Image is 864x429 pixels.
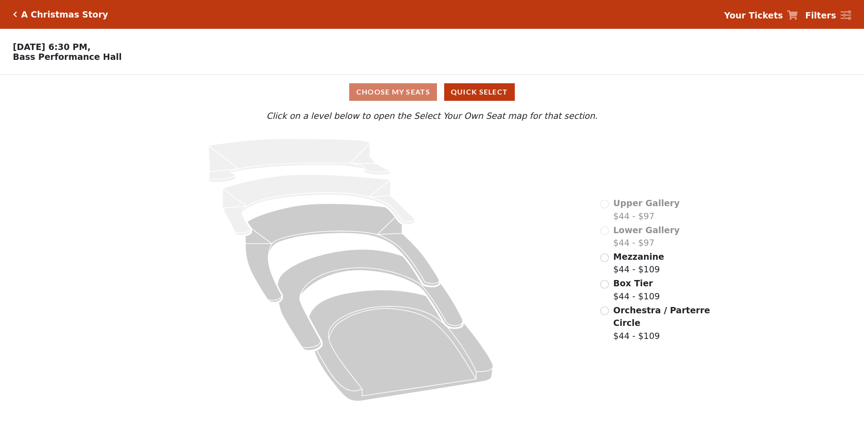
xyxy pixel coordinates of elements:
[613,198,680,208] span: Upper Gallery
[613,278,653,288] span: Box Tier
[13,11,17,18] a: Click here to go back to filters
[223,175,415,236] path: Lower Gallery - Seats Available: 0
[309,290,494,401] path: Orchestra / Parterre Circle - Seats Available: 253
[613,225,680,235] span: Lower Gallery
[613,305,710,328] span: Orchestra / Parterre Circle
[208,139,390,182] path: Upper Gallery - Seats Available: 0
[613,250,664,276] label: $44 - $109
[805,9,851,22] a: Filters
[724,10,783,20] strong: Your Tickets
[114,109,750,122] p: Click on a level below to open the Select Your Own Seat map for that section.
[613,224,680,249] label: $44 - $97
[21,9,108,20] h5: A Christmas Story
[613,304,711,343] label: $44 - $109
[805,10,836,20] strong: Filters
[613,197,680,222] label: $44 - $97
[444,83,515,101] button: Quick Select
[613,277,660,303] label: $44 - $109
[724,9,798,22] a: Your Tickets
[613,252,664,262] span: Mezzanine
